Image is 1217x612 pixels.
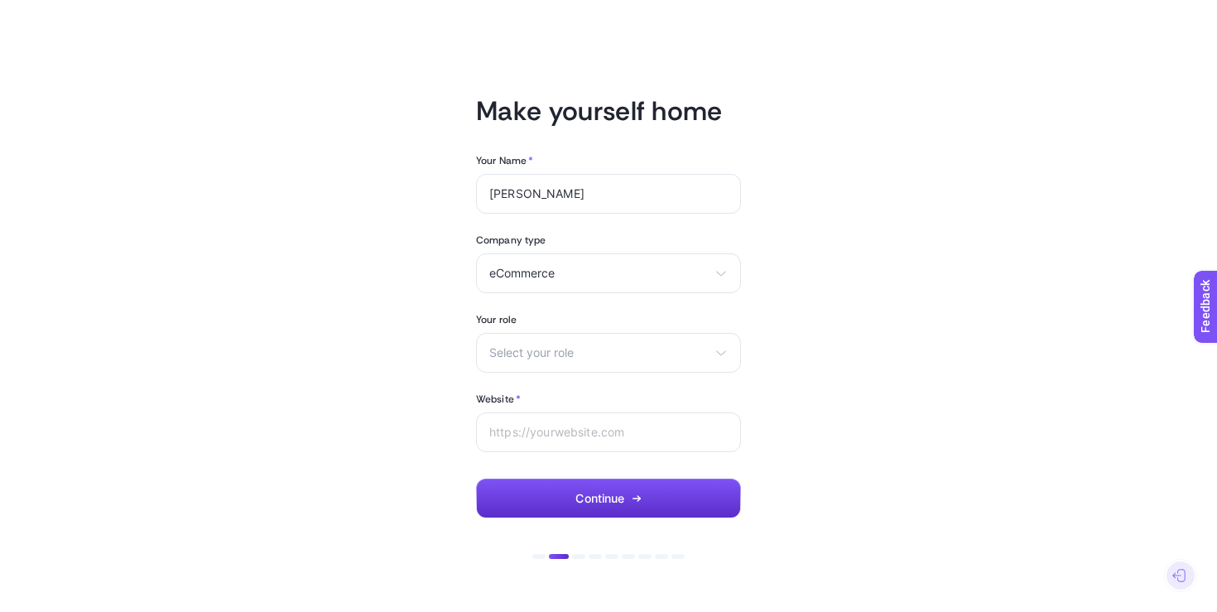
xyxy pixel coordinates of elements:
button: Continue [476,479,741,518]
h1: Make yourself home [476,94,741,128]
span: Select your role [489,346,708,359]
span: Continue [575,492,624,505]
input: https://yourwebsite.com [489,426,728,439]
span: Feedback [10,5,63,18]
label: Company type [476,234,741,247]
label: Your role [476,313,741,326]
span: eCommerce [489,267,708,280]
label: Website [476,393,521,406]
label: Your Name [476,154,533,167]
input: Please enter your name [489,187,728,200]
